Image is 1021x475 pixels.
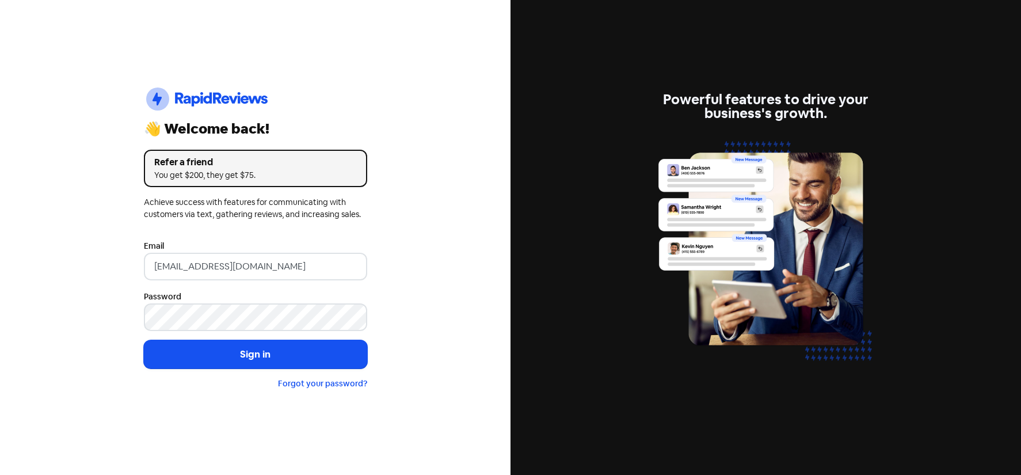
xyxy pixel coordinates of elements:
button: Sign in [144,340,367,369]
label: Password [144,291,181,303]
a: Forgot your password? [278,378,367,389]
div: Achieve success with features for communicating with customers via text, gathering reviews, and i... [144,196,367,221]
div: Powerful features to drive your business's growth. [654,93,878,120]
img: inbox [654,134,878,382]
label: Email [144,240,164,252]
input: Enter your email address... [144,253,367,280]
div: Refer a friend [154,155,357,169]
div: You get $200, they get $75. [154,169,357,181]
div: 👋 Welcome back! [144,122,367,136]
